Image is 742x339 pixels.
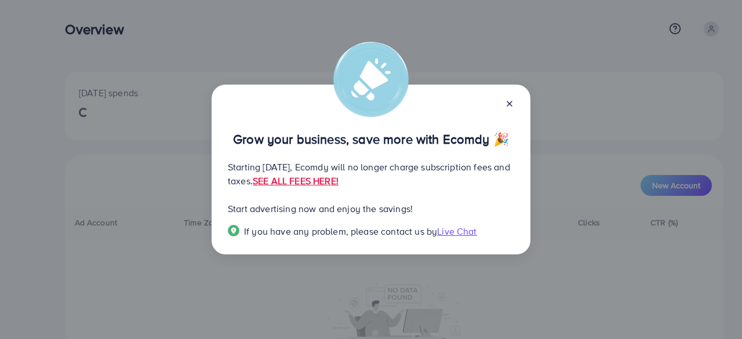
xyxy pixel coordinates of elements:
[228,132,514,146] p: Grow your business, save more with Ecomdy 🎉
[333,42,409,117] img: alert
[437,225,477,238] span: Live Chat
[228,225,239,236] img: Popup guide
[244,225,437,238] span: If you have any problem, please contact us by
[228,160,514,188] p: Starting [DATE], Ecomdy will no longer charge subscription fees and taxes.
[253,174,339,187] a: SEE ALL FEES HERE!
[228,202,514,216] p: Start advertising now and enjoy the savings!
